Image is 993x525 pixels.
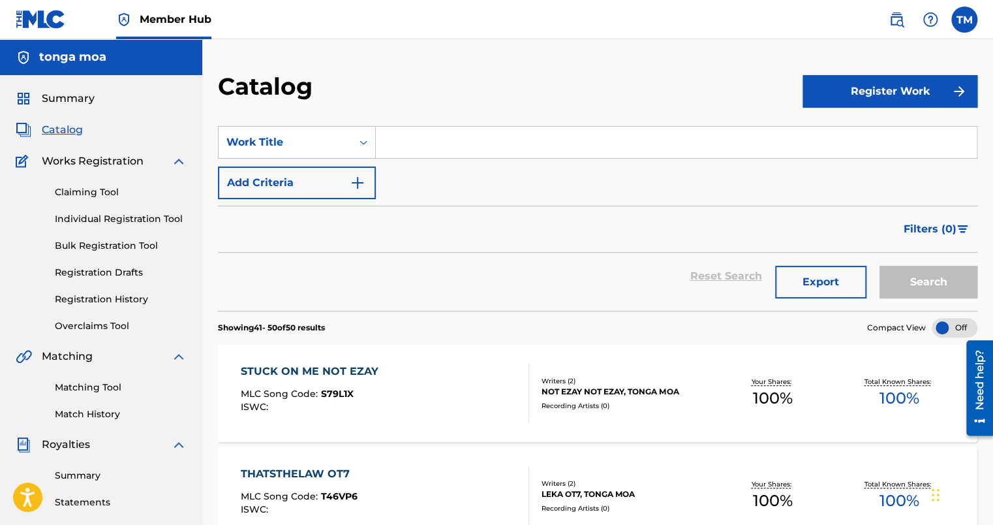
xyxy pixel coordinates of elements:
img: 9d2ae6d4665cec9f34b9.svg [350,175,365,191]
p: Your Shares: [751,479,794,489]
div: NOT EZAY NOT EZAY, TONGA MOA [542,386,709,398]
a: Public Search [883,7,909,33]
span: ISWC : [241,401,271,413]
div: THATSTHELAW OT7 [241,466,358,482]
p: Total Known Shares: [864,377,934,387]
img: Accounts [16,50,31,65]
a: Bulk Registration Tool [55,239,187,253]
form: Search Form [218,126,977,311]
button: Add Criteria [218,167,376,199]
span: Compact View [867,322,926,334]
img: f7272a7cc735f4ea7f67.svg [951,84,967,99]
img: expand [171,437,187,453]
p: Total Known Shares: [864,479,934,489]
span: MLC Song Code : [241,490,321,502]
span: Filters ( 0 ) [904,221,956,237]
span: Royalties [42,437,90,453]
div: LEKA OT7, TONGA MOA [542,488,709,500]
span: Summary [42,91,95,106]
div: Recording Artists ( 0 ) [542,401,709,411]
div: Drag [932,475,940,515]
span: Catalog [42,122,83,138]
img: Royalties [16,437,31,453]
span: S79L1X [321,388,354,400]
a: Summary [55,469,187,483]
img: MLC Logo [16,10,66,29]
a: Match History [55,407,187,421]
a: SummarySummary [16,91,95,106]
div: Recording Artists ( 0 ) [542,503,709,513]
img: expand [171,153,187,169]
img: Works Registration [16,153,33,169]
a: Overclaims Tool [55,319,187,333]
img: search [889,12,904,27]
a: CatalogCatalog [16,122,83,138]
iframe: Resource Center [956,336,993,441]
img: Catalog [16,122,31,138]
img: expand [171,349,187,364]
div: Work Title [226,135,344,150]
a: Matching Tool [55,381,187,394]
img: Matching [16,349,32,364]
button: Export [775,266,866,298]
img: filter [957,225,968,233]
a: Registration Drafts [55,266,187,279]
p: Showing 41 - 50 of 50 results [218,322,325,334]
div: Writers ( 2 ) [542,376,709,386]
div: User Menu [951,7,977,33]
span: Matching [42,349,93,364]
a: STUCK ON ME NOT EZAYMLC Song Code:S79L1XISWC:Writers (2)NOT EZAY NOT EZAY, TONGA MOARecording Art... [218,344,977,442]
span: 100 % [879,489,919,513]
a: Claiming Tool [55,185,187,199]
button: Register Work [802,75,977,108]
h5: tonga moa [39,50,106,65]
a: Statements [55,496,187,509]
button: Filters (0) [896,213,977,246]
div: Help [917,7,943,33]
a: Individual Registration Tool [55,212,187,226]
iframe: Chat Widget [928,462,993,525]
span: 100 % [879,387,919,410]
img: Summary [16,91,31,106]
span: 100 % [753,387,793,410]
span: T46VP6 [321,490,358,502]
h2: Catalog [218,72,319,101]
img: help [923,12,938,27]
span: Works Registration [42,153,144,169]
span: ISWC : [241,503,271,515]
span: 100 % [753,489,793,513]
div: Writers ( 2 ) [542,479,709,488]
a: Registration History [55,293,187,306]
span: MLC Song Code : [241,388,321,400]
div: STUCK ON ME NOT EZAY [241,364,385,379]
img: Top Rightsholder [116,12,132,27]
span: Member Hub [140,12,211,27]
p: Your Shares: [751,377,794,387]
